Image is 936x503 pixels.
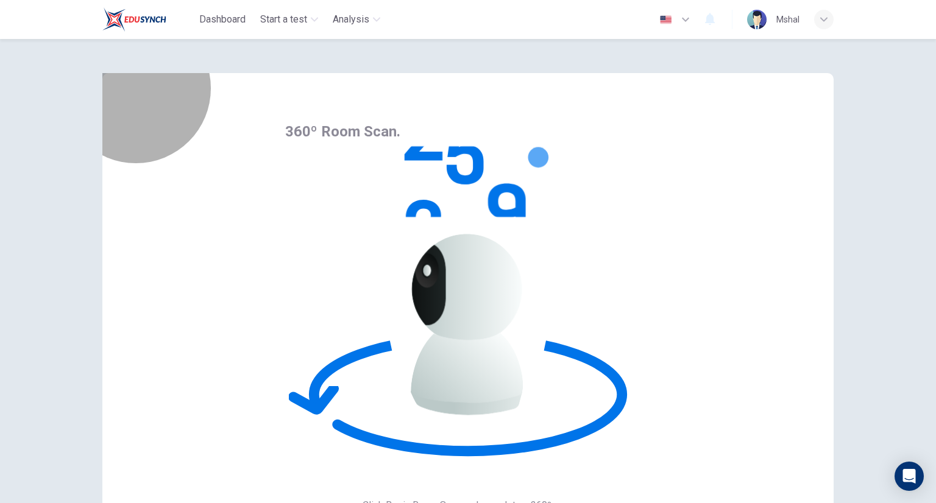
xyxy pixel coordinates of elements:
[102,7,166,32] img: EduSynch logo
[776,12,799,27] div: Mshal
[328,9,385,30] button: Analysis
[199,12,246,27] span: Dashboard
[285,123,400,140] span: 360º Room Scan.
[333,12,369,27] span: Analysis
[255,9,323,30] button: Start a test
[260,12,307,27] span: Start a test
[658,15,673,24] img: en
[102,7,194,32] a: EduSynch logo
[895,462,924,491] div: Open Intercom Messenger
[747,10,767,29] img: Profile picture
[194,9,250,30] button: Dashboard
